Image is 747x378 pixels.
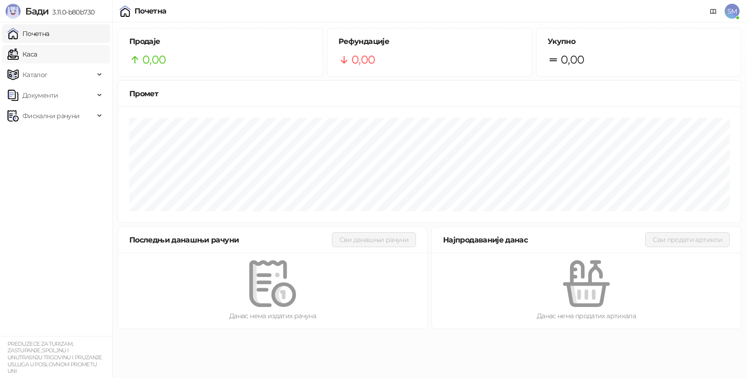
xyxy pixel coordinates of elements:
[25,6,49,17] span: Бади
[129,36,311,47] h5: Продаје
[129,234,332,246] div: Последњи данашњи рачуни
[134,7,167,15] div: Почетна
[133,311,412,321] div: Данас нема издатих рачуна
[22,107,79,125] span: Фискални рачуни
[7,341,102,375] small: PREDUZECE ZA TURIZAM, ZASTUPANJE, SPOLJNU I UNUTRASNJU TRGOVINU I PRUZANJE USLUGA U POSLOVNOM PRO...
[443,234,645,246] div: Најпродаваније данас
[645,232,730,247] button: Сви продати артикли
[332,232,416,247] button: Сви данашњи рачуни
[7,45,37,64] a: Каса
[142,51,166,69] span: 0,00
[22,65,48,84] span: Каталог
[338,36,521,47] h5: Рефундације
[352,51,375,69] span: 0,00
[22,86,58,105] span: Документи
[706,4,721,19] a: Документација
[7,24,49,43] a: Почетна
[725,4,740,19] span: SM
[548,36,730,47] h5: Укупно
[6,4,21,19] img: Logo
[129,88,730,100] div: Промет
[447,311,726,321] div: Данас нема продатих артикала
[49,8,94,16] span: 3.11.0-b80b730
[561,51,584,69] span: 0,00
